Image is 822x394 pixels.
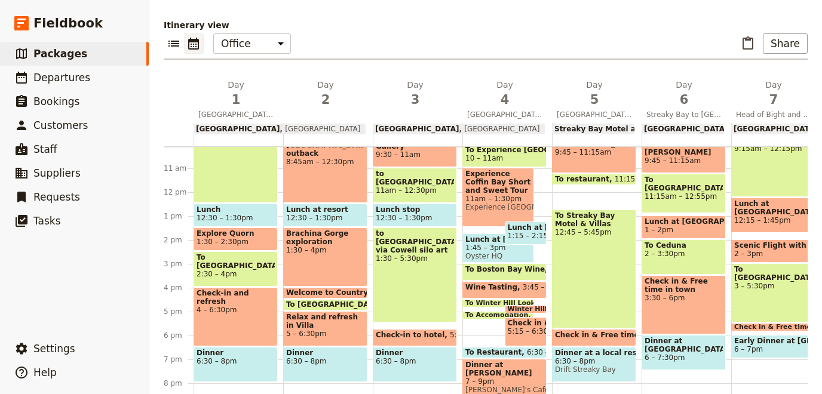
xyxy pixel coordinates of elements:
[734,144,812,153] span: 9:15am – 12:15pm
[555,228,633,236] span: 12:45 – 5:45pm
[462,299,534,307] div: To Winter Hill Lookout
[736,91,811,109] span: 7
[375,125,459,133] span: [GEOGRAPHIC_DATA]
[645,140,723,156] span: Point Labatt or [PERSON_NAME] Haystacks
[197,270,275,278] span: 2:30 – 4pm
[33,343,75,355] span: Settings
[642,216,726,239] div: Lunch at [GEOGRAPHIC_DATA]1 – 2pm
[642,79,731,123] button: Day6Streaky Bay to [GEOGRAPHIC_DATA]
[373,124,545,134] div: [GEOGRAPHIC_DATA][GEOGRAPHIC_DATA]
[738,33,758,54] button: Paste itinerary item
[645,294,723,302] span: 3:30 – 6pm
[555,331,644,339] span: Check in & Free time
[555,175,615,183] span: To restaurant
[164,307,194,316] div: 5 pm
[197,357,275,365] span: 6:30 – 8pm
[645,176,723,192] span: To [GEOGRAPHIC_DATA]
[645,241,723,250] span: To Ceduna
[197,289,275,306] span: Check-in and refresh
[376,349,454,357] span: Dinner
[552,329,636,346] div: Check in & Free time
[286,214,342,222] span: 12:30 – 1:30pm
[198,91,274,109] span: 1
[465,300,552,307] span: To Winter Hill Lookout
[376,357,454,365] span: 6:30 – 8pm
[642,124,724,134] div: [GEOGRAPHIC_DATA]
[646,91,722,109] span: 6
[164,259,194,269] div: 3 pm
[508,223,544,232] span: Lunch at [GEOGRAPHIC_DATA]
[462,79,552,123] button: Day4[GEOGRAPHIC_DATA] to [GEOGRAPHIC_DATA]
[164,164,194,173] div: 11 am
[33,167,81,179] span: Suppliers
[642,110,726,119] span: Streaky Bay to [GEOGRAPHIC_DATA]
[33,14,103,32] span: Fieldbook
[644,125,728,133] span: [GEOGRAPHIC_DATA]
[283,287,367,298] div: Welcome to Country at [GEOGRAPHIC_DATA]
[552,174,636,185] div: To restaurant11:15 – 11:45am
[523,283,575,297] span: 3:45 – 4:30pm
[194,108,278,203] div: To Quorn (via [GEOGRAPHIC_DATA])8:30am – 12:30pm
[465,170,531,195] span: Experience Coffin Bay Short and Sweet Tour
[33,48,87,60] span: Packages
[645,217,723,226] span: Lunch at [GEOGRAPHIC_DATA]
[508,327,544,335] span: 5:15 – 6:30pm
[645,353,723,362] span: 6 – 7:30pm
[194,204,278,227] div: Lunch12:30 – 1:30pm
[642,138,726,173] div: Point Labatt or [PERSON_NAME] Haystacks9:45 – 11:15am
[731,335,815,358] div: Early Dinner at [GEOGRAPHIC_DATA]6 – 7pm
[465,348,527,356] span: To Restaurant
[465,361,544,377] span: Dinner at [PERSON_NAME][GEOGRAPHIC_DATA]
[184,33,204,54] button: Calendar view
[164,331,194,340] div: 6 pm
[763,33,808,54] button: Share
[465,386,544,394] span: [PERSON_NAME]'s Cafe
[465,235,531,244] span: Lunch at [GEOGRAPHIC_DATA]
[508,232,560,240] span: 1:15 – 2:15pm
[465,252,531,260] span: Oyster HQ
[555,365,633,374] span: Drift Streaky Bay
[731,323,815,331] div: Check in & Free time
[465,203,531,211] span: Experience [GEOGRAPHIC_DATA]
[731,79,821,123] button: Day7Head of Bight and the Nullarbor
[552,138,636,173] div: [GEOGRAPHIC_DATA]9:45 – 11:15am
[286,205,364,214] span: Lunch at resort
[376,214,432,222] span: 12:30 – 1:30pm
[731,126,815,197] div: To [GEOGRAPHIC_DATA]9:15am – 12:15pm
[734,241,812,250] span: Scenic Flight with Chinta
[194,251,278,287] div: To [GEOGRAPHIC_DATA]2:30 – 4pm
[373,227,457,322] div: to [GEOGRAPHIC_DATA] via Cowell silo art1:30 – 5:30pm
[286,158,364,166] span: 8:45am – 12:30pm
[33,119,88,131] span: Customers
[734,282,812,290] span: 3 – 5:30pm
[376,170,454,186] span: to [GEOGRAPHIC_DATA]
[164,235,194,245] div: 2 pm
[376,150,454,159] span: 9:30 – 11am
[467,79,542,109] h2: Day
[376,205,454,214] span: Lunch stop
[465,146,544,154] span: To Experience [GEOGRAPHIC_DATA]
[288,79,363,109] h2: Day
[373,347,457,382] div: Dinner6:30 – 8pm
[555,148,633,156] span: 9:45 – 11:15am
[197,349,275,357] span: Dinner
[164,19,808,31] p: Itinerary view
[731,124,814,134] div: [GEOGRAPHIC_DATA]
[164,187,194,197] div: 12 pm
[283,299,367,310] div: To [GEOGRAPHIC_DATA]
[286,349,364,357] span: Dinner
[508,306,587,313] span: Winter Hill Look out
[465,265,550,273] span: To Boston Bay Wine
[527,348,568,356] span: 6:30 – 7pm
[505,317,547,346] div: Check in & Free time5:15 – 6:30pm
[465,377,544,386] span: 7 – 9pm
[286,288,471,297] span: Welcome to Country at [GEOGRAPHIC_DATA]
[194,227,278,251] div: Explore Quorn1:30 – 2:30pm
[552,210,636,328] div: To Streaky Bay Motel & Villas12:45 – 5:45pm
[164,355,194,364] div: 7 pm
[283,79,373,113] button: Day2
[646,79,722,109] h2: Day
[286,246,364,254] span: 1:30 – 4pm
[286,357,364,365] span: 6:30 – 8pm
[286,300,387,309] span: To [GEOGRAPHIC_DATA]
